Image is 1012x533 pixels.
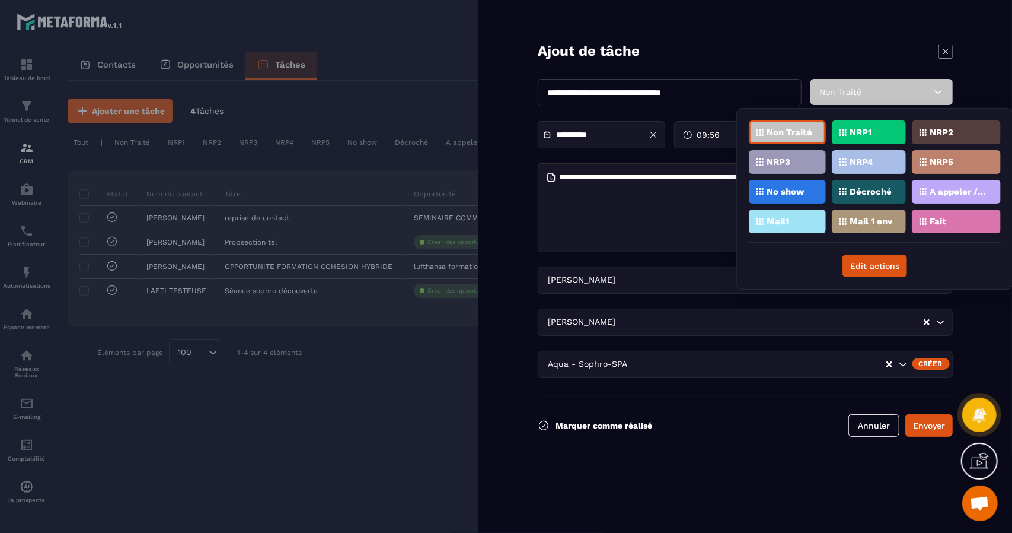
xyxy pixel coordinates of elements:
[538,266,953,294] div: Search for option
[538,351,953,378] div: Search for option
[630,358,885,371] input: Search for option
[912,358,950,370] div: Créer
[850,217,892,226] p: Mail 1 env
[618,316,922,329] input: Search for option
[767,158,790,166] p: NRP3
[848,414,899,437] button: Annuler
[767,188,805,196] p: No show
[850,128,871,137] p: NRP1
[930,217,946,226] p: Fait
[842,255,907,277] button: Edit actions
[618,274,922,287] input: Search for option
[538,309,953,336] div: Search for option
[850,158,873,166] p: NRP4
[930,158,953,166] p: NRP5
[850,188,892,196] p: Décroché
[545,274,618,287] span: [PERSON_NAME]
[767,217,789,226] p: Mail1
[819,87,861,97] span: Non Traité
[905,414,953,437] button: Envoyer
[767,128,812,137] p: Non Traité
[545,316,618,329] span: [PERSON_NAME]
[538,42,640,61] p: Ajout de tâche
[930,188,987,196] p: A appeler / A rappeler
[556,421,652,430] p: Marquer comme réalisé
[962,486,998,521] a: Ouvrir le chat
[924,318,930,327] button: Clear Selected
[545,358,630,371] span: Aqua - Sophro-SPA
[697,129,720,141] span: 09:56
[930,128,953,137] p: NRP2
[886,360,892,369] button: Clear Selected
